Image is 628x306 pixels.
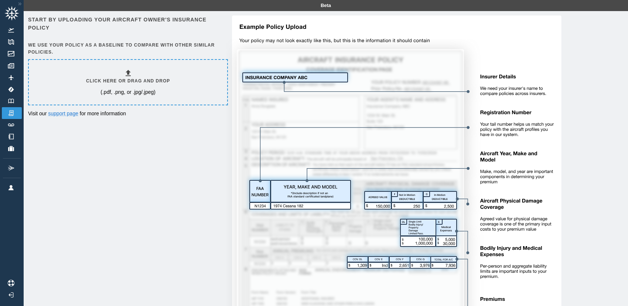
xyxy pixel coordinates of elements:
a: support page [48,110,78,116]
h6: We use your policy as a baseline to compare with other similar policies. [28,42,226,56]
p: (.pdf, .png, or .jpg/.jpeg) [100,88,156,96]
p: Visit our for more information [28,110,226,117]
h6: Click here or drag and drop [86,78,170,85]
h6: Start by uploading your aircraft owner's insurance policy [28,16,226,32]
